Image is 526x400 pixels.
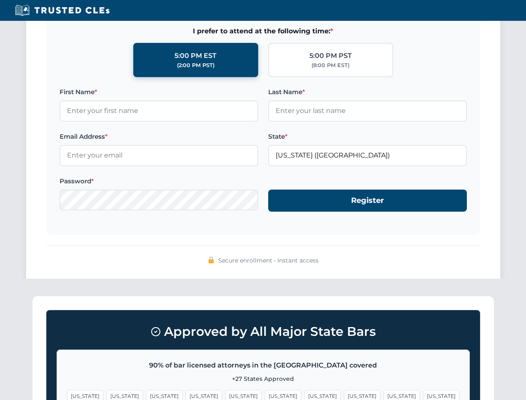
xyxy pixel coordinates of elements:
[312,61,349,70] div: (8:00 PM EST)
[268,190,467,212] button: Register
[57,320,470,343] h3: Approved by All Major State Bars
[268,132,467,142] label: State
[309,50,352,61] div: 5:00 PM PST
[60,176,258,186] label: Password
[60,100,258,121] input: Enter your first name
[268,145,467,166] input: Florida (FL)
[268,100,467,121] input: Enter your last name
[208,257,214,263] img: 🔒
[67,374,459,383] p: +27 States Approved
[60,87,258,97] label: First Name
[60,145,258,166] input: Enter your email
[67,360,459,371] p: 90% of bar licensed attorneys in the [GEOGRAPHIC_DATA] covered
[60,26,467,37] span: I prefer to attend at the following time:
[175,50,217,61] div: 5:00 PM EST
[60,132,258,142] label: Email Address
[12,4,112,17] img: Trusted CLEs
[218,256,319,265] span: Secure enrollment • Instant access
[268,87,467,97] label: Last Name
[177,61,214,70] div: (2:00 PM PST)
